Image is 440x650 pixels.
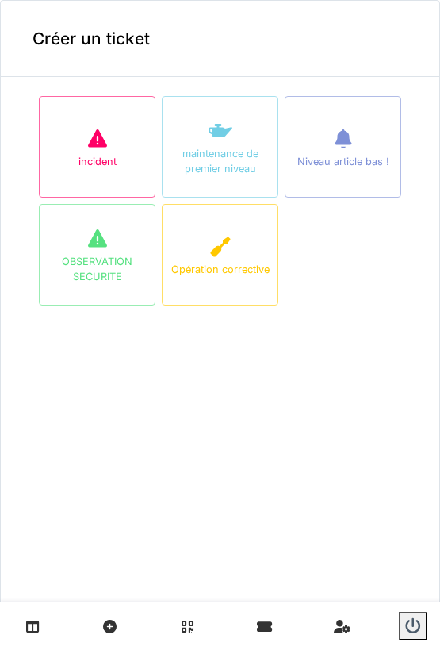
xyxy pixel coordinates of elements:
div: Créer un ticket [1,1,439,77]
div: Opération corrective [171,262,270,277]
div: incident [78,154,117,169]
div: Niveau article bas ! [297,154,389,169]
div: OBSERVATION SECURITE [40,254,155,284]
div: maintenance de premier niveau [163,146,277,176]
